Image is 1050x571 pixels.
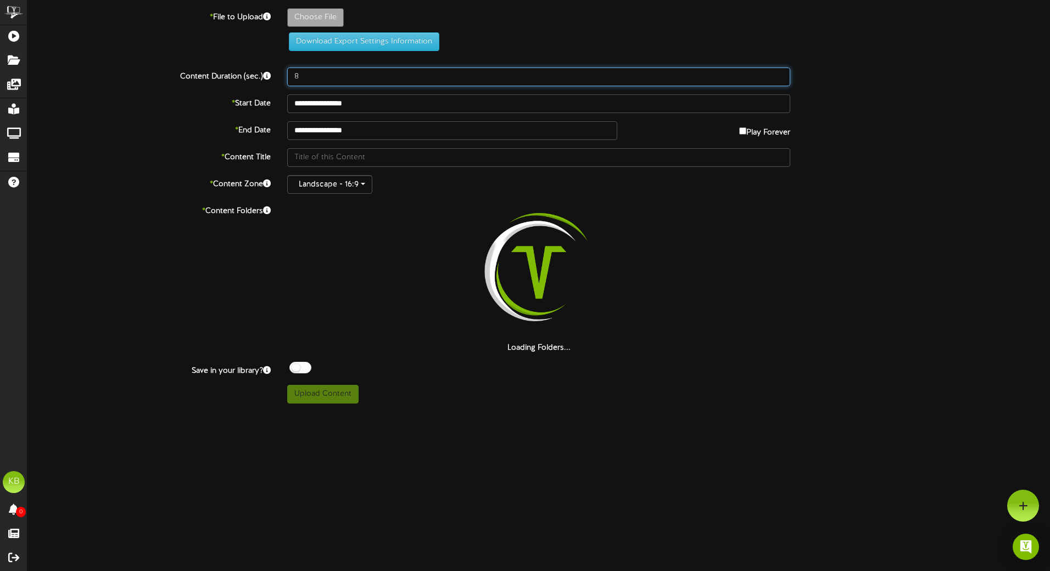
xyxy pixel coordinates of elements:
[287,148,790,167] input: Title of this Content
[1013,534,1039,560] div: Open Intercom Messenger
[19,175,279,190] label: Content Zone
[739,121,790,138] label: Play Forever
[283,37,439,46] a: Download Export Settings Information
[739,127,746,135] input: Play Forever
[19,8,279,23] label: File to Upload
[3,471,25,493] div: KB
[289,32,439,51] button: Download Export Settings Information
[507,344,571,352] strong: Loading Folders...
[287,385,359,404] button: Upload Content
[19,68,279,82] label: Content Duration (sec.)
[19,202,279,217] label: Content Folders
[287,175,372,194] button: Landscape - 16:9
[19,121,279,136] label: End Date
[19,148,279,163] label: Content Title
[19,94,279,109] label: Start Date
[19,362,279,377] label: Save in your library?
[16,507,26,517] span: 0
[468,202,609,343] img: loading-spinner-2.png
